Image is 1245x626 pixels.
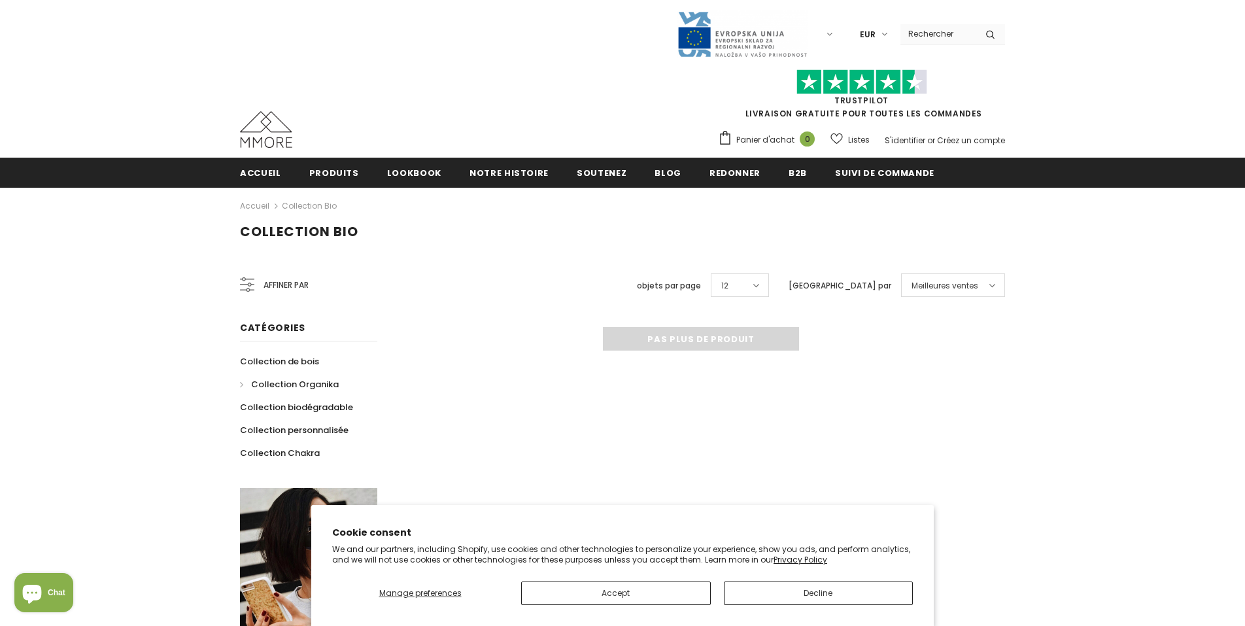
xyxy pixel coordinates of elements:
label: objets par page [637,279,701,292]
input: Search Site [900,24,976,43]
a: Panier d'achat 0 [718,130,821,150]
span: Collection personnalisée [240,424,349,436]
h2: Cookie consent [332,526,913,540]
img: Faites confiance aux étoiles pilotes [796,69,927,95]
img: Javni Razpis [677,10,808,58]
a: Notre histoire [469,158,549,187]
a: Accueil [240,158,281,187]
a: Collection biodégradable [240,396,353,419]
span: Lookbook [387,167,441,179]
button: Manage preferences [332,582,508,605]
span: Suivi de commande [835,167,934,179]
a: Créez un compte [937,135,1005,146]
a: Collection personnalisée [240,419,349,442]
a: Collection Bio [282,200,337,211]
a: soutenez [577,158,626,187]
a: Accueil [240,198,269,214]
span: soutenez [577,167,626,179]
a: Collection Organika [240,373,339,396]
a: Javni Razpis [677,28,808,39]
span: Meilleures ventes [912,279,978,292]
inbox-online-store-chat: Shopify online store chat [10,573,77,616]
span: Collection biodégradable [240,401,353,413]
a: Produits [309,158,359,187]
span: Collection Bio [240,222,358,241]
span: 0 [800,131,815,147]
span: Manage preferences [379,587,462,599]
span: Notre histoire [469,167,549,179]
a: B2B [789,158,807,187]
a: Listes [830,128,870,151]
a: Collection Chakra [240,442,320,464]
label: [GEOGRAPHIC_DATA] par [789,279,891,292]
span: Redonner [709,167,760,179]
span: Listes [848,133,870,147]
a: S'identifier [885,135,925,146]
a: Lookbook [387,158,441,187]
p: We and our partners, including Shopify, use cookies and other technologies to personalize your ex... [332,544,913,565]
a: TrustPilot [834,95,889,106]
span: Panier d'achat [736,133,794,147]
span: 12 [721,279,728,292]
button: Decline [724,582,913,605]
a: Redonner [709,158,760,187]
span: Produits [309,167,359,179]
span: or [927,135,935,146]
button: Accept [521,582,711,605]
span: LIVRAISON GRATUITE POUR TOUTES LES COMMANDES [718,75,1005,119]
a: Collection de bois [240,350,319,373]
a: Blog [655,158,681,187]
span: B2B [789,167,807,179]
span: Collection de bois [240,355,319,368]
span: EUR [860,28,876,41]
span: Affiner par [264,278,309,292]
span: Catégories [240,321,305,334]
a: Privacy Policy [774,554,827,565]
a: Suivi de commande [835,158,934,187]
img: Cas MMORE [240,111,292,148]
span: Collection Chakra [240,447,320,459]
span: Accueil [240,167,281,179]
span: Blog [655,167,681,179]
span: Collection Organika [251,378,339,391]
